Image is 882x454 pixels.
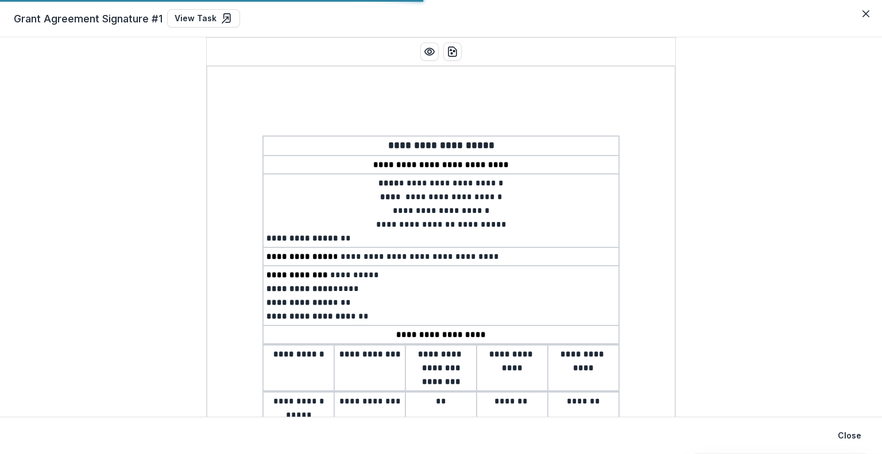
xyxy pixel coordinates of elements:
button: Preview preview-doc.pdf [420,42,439,61]
span: Grant Agreement Signature #1 [14,11,163,26]
button: Close [857,5,875,23]
button: download-word [443,42,462,61]
a: View Task [167,9,240,28]
button: Close [831,426,868,445]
